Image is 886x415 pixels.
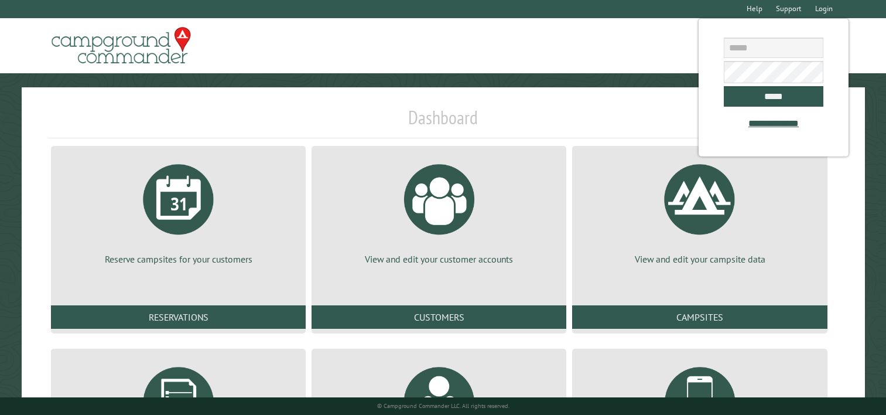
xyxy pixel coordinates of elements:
a: Reservations [51,305,306,329]
p: View and edit your campsite data [586,253,813,266]
a: View and edit your campsite data [586,155,813,266]
a: Customers [312,305,566,329]
h1: Dashboard [48,106,838,138]
a: Campsites [572,305,827,329]
p: View and edit your customer accounts [326,253,552,266]
a: Reserve campsites for your customers [65,155,292,266]
img: Campground Commander [48,23,194,69]
p: Reserve campsites for your customers [65,253,292,266]
small: © Campground Commander LLC. All rights reserved. [377,402,509,410]
a: View and edit your customer accounts [326,155,552,266]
